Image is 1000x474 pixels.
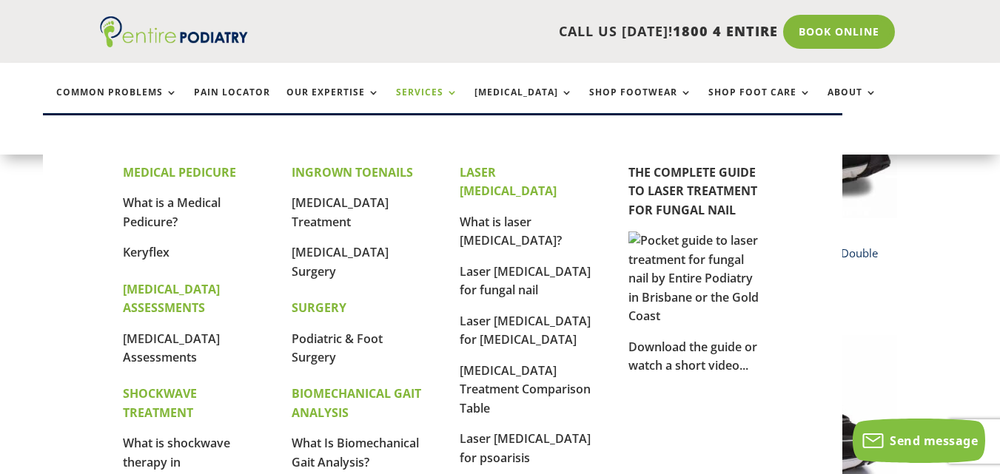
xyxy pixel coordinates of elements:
a: What is a Medical Pedicure? [123,194,221,230]
a: [MEDICAL_DATA] Assessments [123,331,220,366]
a: [MEDICAL_DATA] [474,87,573,119]
strong: [MEDICAL_DATA] ASSESSMENTS [123,281,220,316]
a: Download the guide or watch a short video... [628,339,757,374]
span: 1800 4 ENTIRE [673,22,778,40]
img: Pocket guide to laser treatment for fungal nail by Entire Podiatry in Brisbane or the Gold Coast [628,231,762,326]
a: THE COMPLETE GUIDE TO LASER TREATMENT FOR FUNGAL NAIL [628,164,757,218]
a: Services [396,87,458,119]
a: Entire Podiatry [100,35,248,50]
a: Laser [MEDICAL_DATA] for psoarisis [460,430,591,466]
p: CALL US [DATE]! [282,22,778,41]
strong: BIOMECHANICAL GAIT ANALYSIS [292,385,421,421]
a: Laser [MEDICAL_DATA] for [MEDICAL_DATA] [460,313,591,348]
strong: SHOCKWAVE TREATMENT [123,385,197,421]
a: [MEDICAL_DATA] Treatment [292,194,389,230]
img: logo (1) [100,16,248,47]
a: Common Problems [56,87,178,119]
a: Laser [MEDICAL_DATA] for fungal nail [460,263,591,299]
a: Pain Locator [194,87,270,119]
a: What is laser [MEDICAL_DATA]? [460,214,562,249]
a: Keryflex [123,244,170,260]
a: [MEDICAL_DATA] Treatment Comparison Table [460,362,591,416]
button: Send message [853,419,985,463]
strong: SURGERY [292,299,346,316]
a: Our Expertise [286,87,380,119]
a: Shop Foot Care [708,87,811,119]
a: Book Online [783,15,895,49]
a: Podiatric & Foot Surgery [292,331,383,366]
a: [MEDICAL_DATA] Surgery [292,244,389,280]
a: What Is Biomechanical Gait Analysis? [292,435,419,470]
strong: LASER [MEDICAL_DATA] [460,164,557,200]
span: Send message [890,433,978,449]
strong: INGROWN TOENAILS [292,164,413,180]
a: Shop Footwear [589,87,692,119]
strong: MEDICAL PEDICURE [123,164,236,180]
a: About [828,87,877,119]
